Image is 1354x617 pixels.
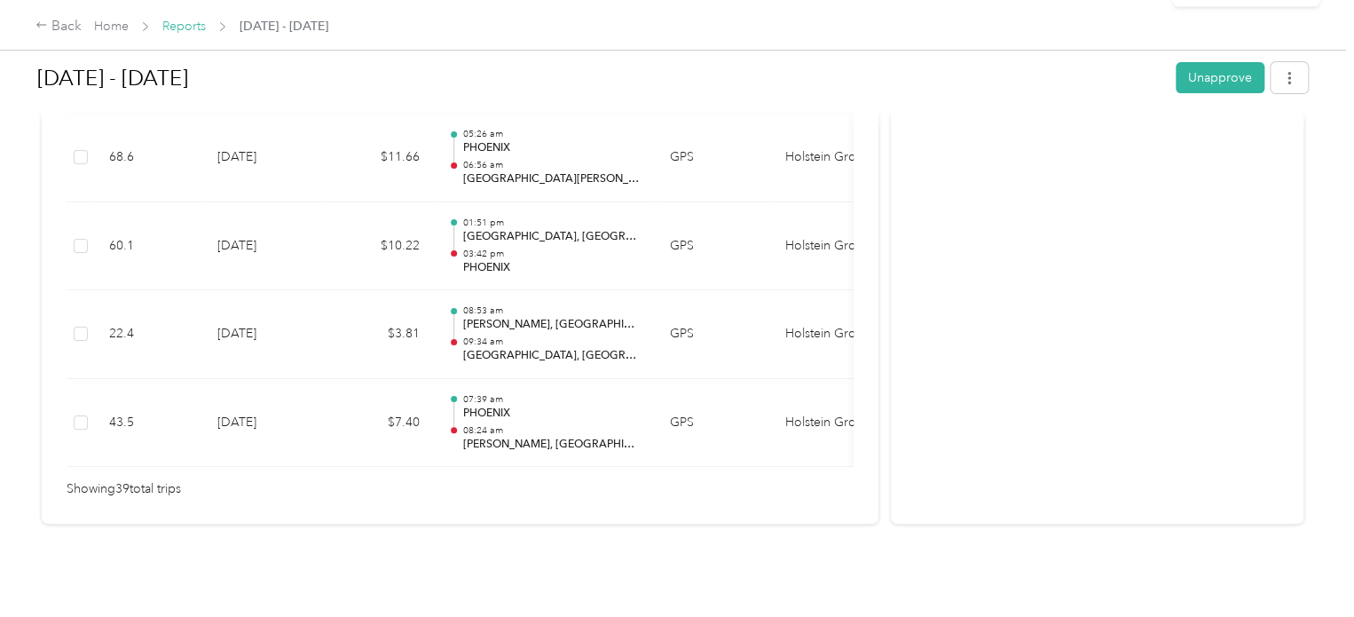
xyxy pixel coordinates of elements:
[240,17,328,36] span: [DATE] - [DATE]
[35,16,82,37] div: Back
[462,437,642,453] p: [PERSON_NAME], [GEOGRAPHIC_DATA], [GEOGRAPHIC_DATA], [GEOGRAPHIC_DATA]
[462,159,642,171] p: 06:56 am
[771,379,904,468] td: Holstein Group
[462,348,642,364] p: [GEOGRAPHIC_DATA], [GEOGRAPHIC_DATA], [GEOGRAPHIC_DATA], [GEOGRAPHIC_DATA]
[1176,62,1264,93] button: Unapprove
[462,393,642,406] p: 07:39 am
[462,406,642,422] p: PHOENIX
[327,114,434,202] td: $11.66
[37,57,1163,99] h1: Aug 1 - 31, 2025
[462,229,642,245] p: [GEOGRAPHIC_DATA], [GEOGRAPHIC_DATA], [GEOGRAPHIC_DATA], [GEOGRAPHIC_DATA]
[327,379,434,468] td: $7.40
[771,290,904,379] td: Holstein Group
[95,202,203,291] td: 60.1
[162,19,206,34] a: Reports
[94,19,129,34] a: Home
[327,290,434,379] td: $3.81
[95,290,203,379] td: 22.4
[1190,25,1296,47] p: Report updated
[1255,518,1354,617] iframe: Everlance-gr Chat Button Frame
[462,336,642,348] p: 09:34 am
[462,171,642,187] p: [GEOGRAPHIC_DATA][PERSON_NAME], [GEOGRAPHIC_DATA], [GEOGRAPHIC_DATA]
[462,305,642,317] p: 08:53 am
[462,424,642,437] p: 08:24 am
[462,260,642,276] p: PHOENIX
[203,114,327,202] td: [DATE]
[462,317,642,333] p: [PERSON_NAME], [GEOGRAPHIC_DATA], [GEOGRAPHIC_DATA], [GEOGRAPHIC_DATA]
[203,290,327,379] td: [DATE]
[656,114,771,202] td: GPS
[771,202,904,291] td: Holstein Group
[327,202,434,291] td: $10.22
[95,114,203,202] td: 68.6
[656,202,771,291] td: GPS
[462,217,642,229] p: 01:51 pm
[771,114,904,202] td: Holstein Group
[203,379,327,468] td: [DATE]
[462,128,642,140] p: 05:26 am
[67,479,181,499] span: Showing 39 total trips
[462,248,642,260] p: 03:42 pm
[203,202,327,291] td: [DATE]
[462,140,642,156] p: PHOENIX
[656,379,771,468] td: GPS
[95,379,203,468] td: 43.5
[656,290,771,379] td: GPS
